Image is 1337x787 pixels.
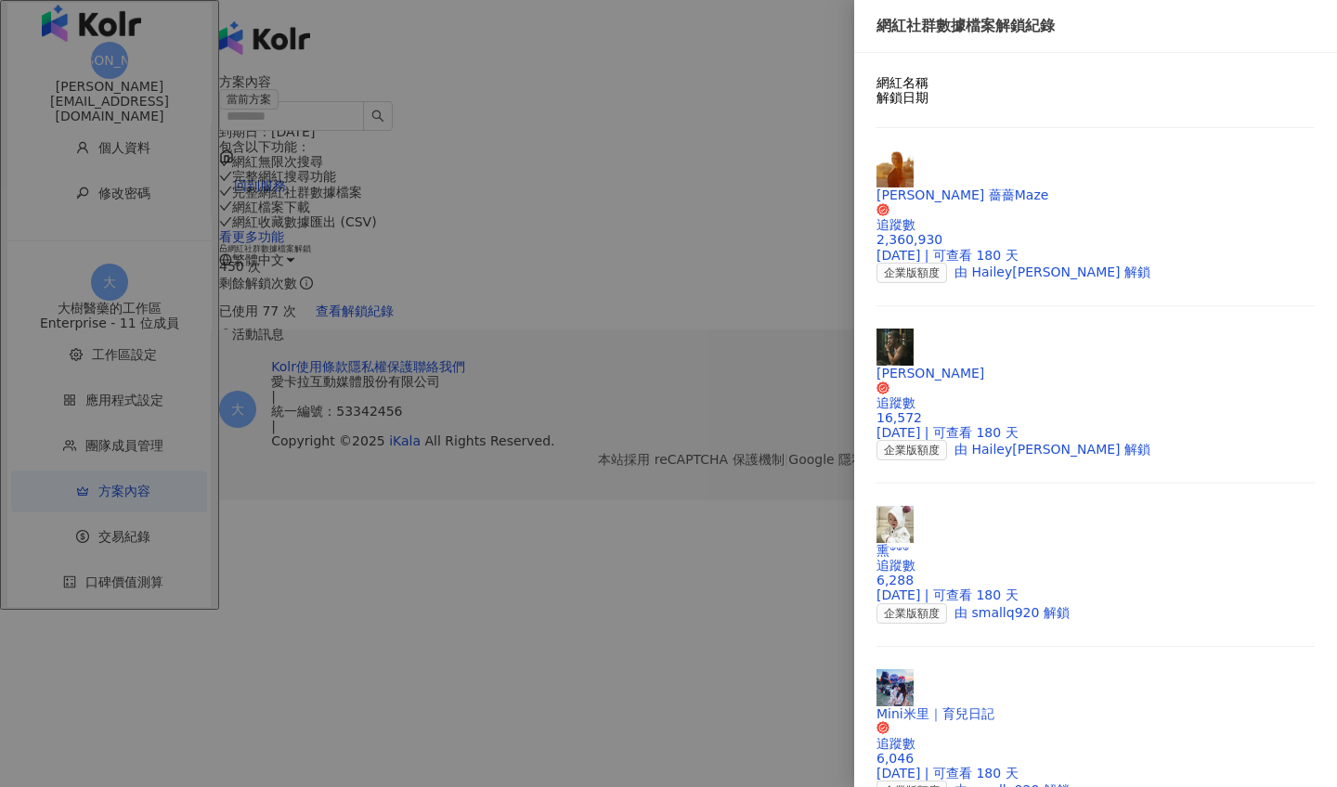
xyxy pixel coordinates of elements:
[876,329,914,366] img: KOL Avatar
[876,440,1315,460] div: 由 Hailey[PERSON_NAME] 解鎖
[876,706,1315,721] div: Mini米里｜育兒日記
[876,187,1315,202] div: [PERSON_NAME] 薔薔Maze
[876,506,1315,646] a: KOL Avatar熏𐤔𐤔𐤔追蹤數 6,288[DATE] | 可查看 180 天企業版額度由 smallq920 解鎖
[876,263,947,283] span: 企業版額度
[876,603,947,624] span: 企業版額度
[876,603,1315,624] div: 由 smallq920 解鎖
[876,425,1315,440] div: [DATE] | 可查看 180 天
[876,329,1315,484] a: KOL Avatar[PERSON_NAME]追蹤數 16,572[DATE] | 可查看 180 天企業版額度由 Hailey[PERSON_NAME] 解鎖
[876,366,1315,381] div: [PERSON_NAME]
[876,150,914,187] img: KOL Avatar
[876,766,1315,781] div: [DATE] | 可查看 180 天
[876,440,947,460] span: 企業版額度
[876,543,1315,558] div: 熏𐤔𐤔𐤔
[876,506,914,543] img: KOL Avatar
[876,75,1315,90] div: 網紅名稱
[876,217,1315,247] div: 追蹤數 2,360,930
[876,15,1315,37] div: 網紅社群數據檔案解鎖紀錄
[876,248,1315,263] div: [DATE] | 可查看 180 天
[876,90,1315,105] div: 解鎖日期
[876,150,1315,305] a: KOL Avatar[PERSON_NAME] 薔薔Maze追蹤數 2,360,930[DATE] | 可查看 180 天企業版額度由 Hailey[PERSON_NAME] 解鎖
[876,263,1315,283] div: 由 Hailey[PERSON_NAME] 解鎖
[876,395,1315,425] div: 追蹤數 16,572
[876,736,1315,766] div: 追蹤數 6,046
[876,669,914,706] img: KOL Avatar
[876,558,1315,587] div: 追蹤數 6,288
[876,587,1315,602] div: [DATE] | 可查看 180 天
